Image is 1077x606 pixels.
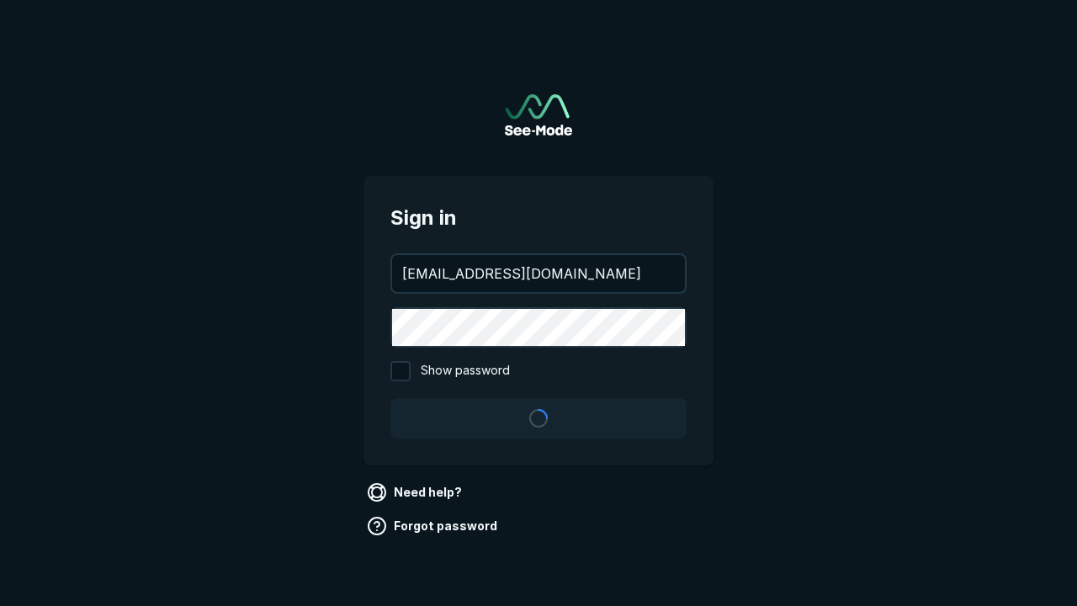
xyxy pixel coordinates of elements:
a: Go to sign in [505,94,572,136]
span: Show password [421,361,510,381]
input: your@email.com [392,255,685,292]
a: Forgot password [363,513,504,540]
a: Need help? [363,479,469,506]
span: Sign in [390,203,687,233]
img: See-Mode Logo [505,94,572,136]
